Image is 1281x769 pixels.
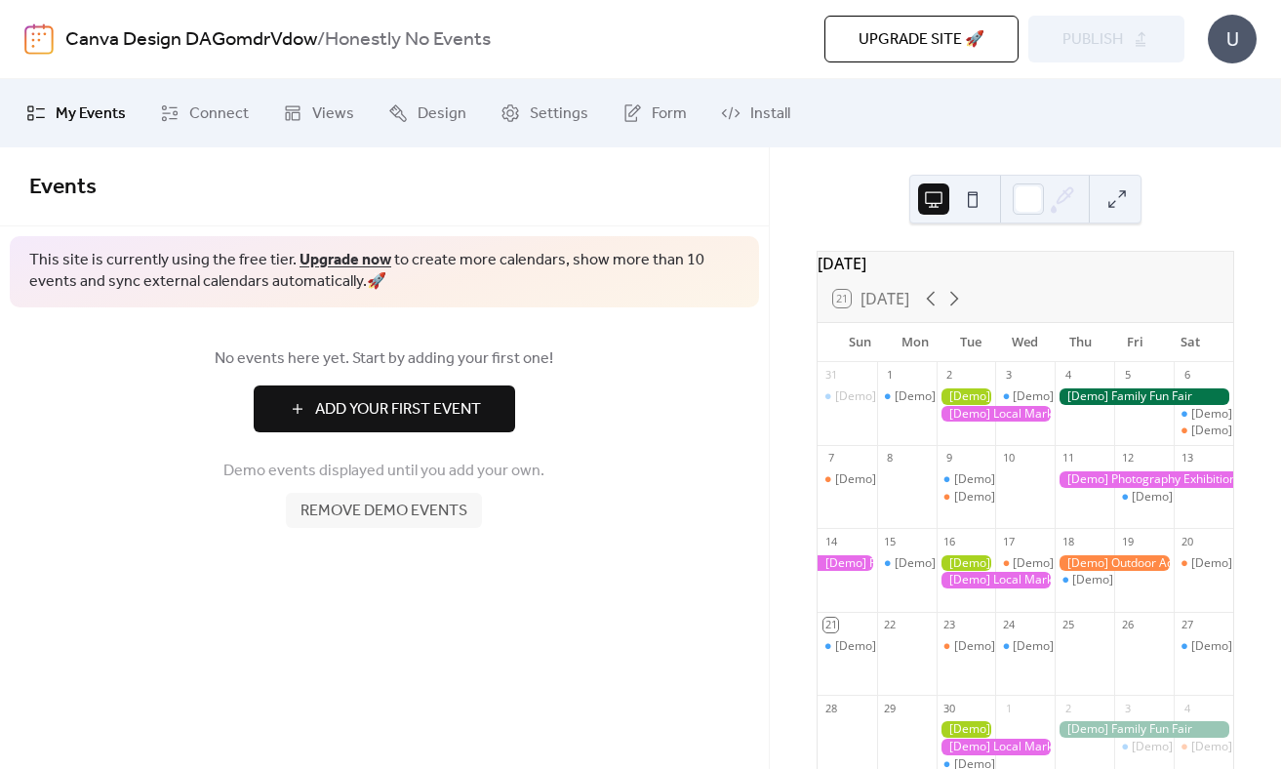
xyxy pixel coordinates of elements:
div: [Demo] Open Mic Night [1174,423,1233,439]
div: 5 [1120,368,1135,383]
span: Views [312,102,354,126]
div: [Demo] Culinary Cooking Class [995,555,1055,572]
div: [Demo] Gardening Workshop [937,721,996,738]
div: [Demo] Family Fun Fair [1055,721,1233,738]
div: 16 [942,534,957,548]
div: [Demo] Morning Yoga Bliss [877,555,937,572]
div: Fri [1107,323,1162,362]
b: / [317,21,325,59]
div: 25 [1061,618,1075,632]
div: 26 [1120,618,1135,632]
div: 12 [1120,451,1135,465]
div: [Demo] Morning Yoga Bliss [995,638,1055,655]
a: Form [608,87,701,140]
span: No events here yet. Start by adding your first one! [29,347,740,371]
span: Form [652,102,687,126]
div: 29 [883,701,898,715]
div: 8 [883,451,898,465]
div: [Demo] Morning Yoga Bliss [1013,388,1161,405]
div: [Demo] Seniors' Social Tea [937,489,996,506]
div: 18 [1061,534,1075,548]
div: 30 [942,701,957,715]
div: 2 [942,368,957,383]
div: 4 [1180,701,1194,715]
div: 2 [1061,701,1075,715]
div: 28 [823,701,838,715]
div: 11 [1061,451,1075,465]
div: [Demo] Morning Yoga Bliss [1114,739,1174,755]
div: [Demo] Gardening Workshop [937,555,996,572]
div: [Demo] Morning Yoga Bliss [1174,638,1233,655]
div: 3 [1120,701,1135,715]
div: [Demo] Morning Yoga Bliss [1013,638,1161,655]
div: 13 [1180,451,1194,465]
div: [Demo] Open Mic Night [1174,555,1233,572]
div: [Demo] Seniors' Social Tea [937,638,996,655]
div: [Demo] Morning Yoga Bliss [835,638,983,655]
a: Canva Design DAGomdrVdow [65,21,317,59]
div: [Demo] Local Market [937,739,1056,755]
div: [Demo] Morning Yoga Bliss [954,471,1102,488]
div: [Demo] Morning Yoga Bliss [995,388,1055,405]
div: [Demo] Morning Yoga Bliss [818,638,877,655]
div: [Demo] Culinary Cooking Class [1013,555,1181,572]
div: 17 [1001,534,1016,548]
div: 19 [1120,534,1135,548]
div: [Demo] Local Market [937,572,1056,588]
div: 1 [1001,701,1016,715]
div: [Demo] Family Fun Fair [1055,388,1233,405]
span: Settings [530,102,588,126]
div: 4 [1061,368,1075,383]
a: Design [374,87,481,140]
button: Remove demo events [286,493,482,528]
div: [Demo] Morning Yoga Bliss [1132,739,1280,755]
div: [Demo] Photography Exhibition [1055,471,1233,488]
a: Settings [486,87,603,140]
span: This site is currently using the free tier. to create more calendars, show more than 10 events an... [29,250,740,294]
div: 20 [1180,534,1194,548]
div: 31 [823,368,838,383]
div: [Demo] Morning Yoga Bliss [818,388,877,405]
a: Views [268,87,369,140]
span: Install [750,102,790,126]
div: [Demo] Morning Yoga Bliss [1114,489,1174,506]
div: 14 [823,534,838,548]
div: Thu [1053,323,1107,362]
span: Demo events displayed until you add your own. [223,460,544,483]
div: 7 [823,451,838,465]
div: [Demo] Morning Yoga Bliss [1174,406,1233,423]
div: [Demo] Morning Yoga Bliss [937,471,996,488]
div: [Demo] Outdoor Adventure Day [1055,555,1174,572]
button: Add Your First Event [254,385,515,432]
a: Upgrade now [300,245,391,275]
div: [Demo] Morning Yoga Bliss [1055,572,1114,588]
a: Install [706,87,805,140]
div: Mon [888,323,942,362]
div: 15 [883,534,898,548]
div: 3 [1001,368,1016,383]
div: [Demo] Morning Yoga Bliss [1132,489,1280,506]
div: 23 [942,618,957,632]
span: Add Your First Event [315,398,481,422]
div: [Demo] Open Mic Night [1174,739,1233,755]
span: Events [29,166,97,209]
div: [Demo] Photography Exhibition [818,555,877,572]
button: Upgrade site 🚀 [824,16,1019,62]
div: [Demo] Morning Yoga Bliss [895,555,1043,572]
div: 6 [1180,368,1194,383]
div: Wed [998,323,1053,362]
img: logo [24,23,54,55]
div: [Demo] Book Club Gathering [818,471,877,488]
div: 22 [883,618,898,632]
span: Upgrade site 🚀 [859,28,984,52]
div: [DATE] [818,252,1233,275]
div: [Demo] Seniors' Social Tea [954,489,1101,506]
div: [Demo] Fitness Bootcamp [877,388,937,405]
div: 24 [1001,618,1016,632]
div: Sat [1163,323,1218,362]
div: Sun [833,323,888,362]
a: Add Your First Event [29,385,740,432]
div: [Demo] Book Club Gathering [835,471,991,488]
div: [Demo] Morning Yoga Bliss [1072,572,1221,588]
a: My Events [12,87,140,140]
